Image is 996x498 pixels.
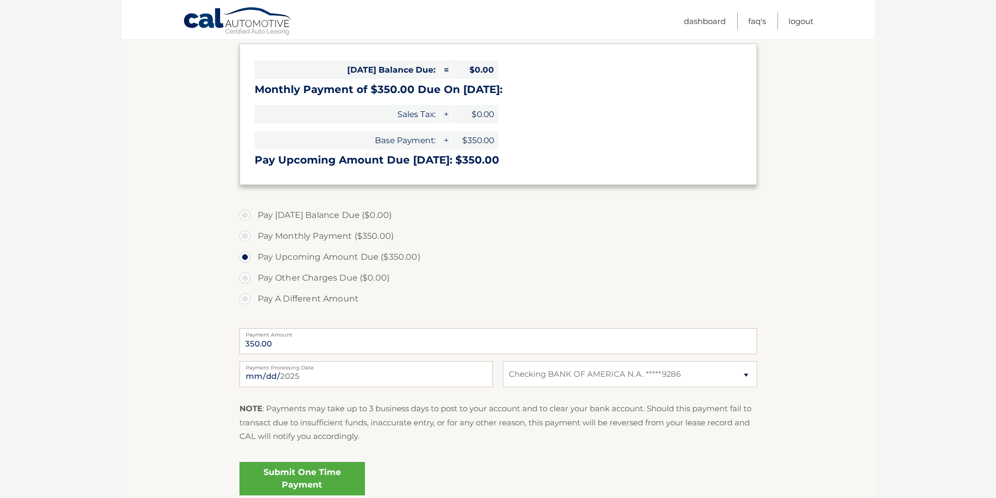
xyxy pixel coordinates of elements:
h3: Pay Upcoming Amount Due [DATE]: $350.00 [255,154,742,167]
a: FAQ's [748,13,766,30]
h3: Monthly Payment of $350.00 Due On [DATE]: [255,83,742,96]
span: $350.00 [451,131,498,149]
span: $0.00 [451,61,498,79]
p: : Payments may take up to 3 business days to post to your account and to clear your bank account.... [239,402,757,443]
span: [DATE] Balance Due: [255,61,440,79]
a: Submit One Time Payment [239,462,365,495]
span: $0.00 [451,105,498,123]
input: Payment Amount [239,328,757,354]
span: Base Payment: [255,131,440,149]
span: Sales Tax: [255,105,440,123]
label: Pay Upcoming Amount Due ($350.00) [239,247,757,268]
label: Pay Other Charges Due ($0.00) [239,268,757,288]
a: Cal Automotive [183,7,293,37]
a: Logout [788,13,814,30]
input: Payment Date [239,361,493,387]
label: Pay [DATE] Balance Due ($0.00) [239,205,757,226]
span: = [440,61,451,79]
span: + [440,131,451,149]
span: + [440,105,451,123]
label: Pay A Different Amount [239,288,757,309]
label: Payment Amount [239,328,757,337]
label: Payment Processing Date [239,361,493,369]
a: Dashboard [684,13,726,30]
strong: NOTE [239,403,262,413]
label: Pay Monthly Payment ($350.00) [239,226,757,247]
